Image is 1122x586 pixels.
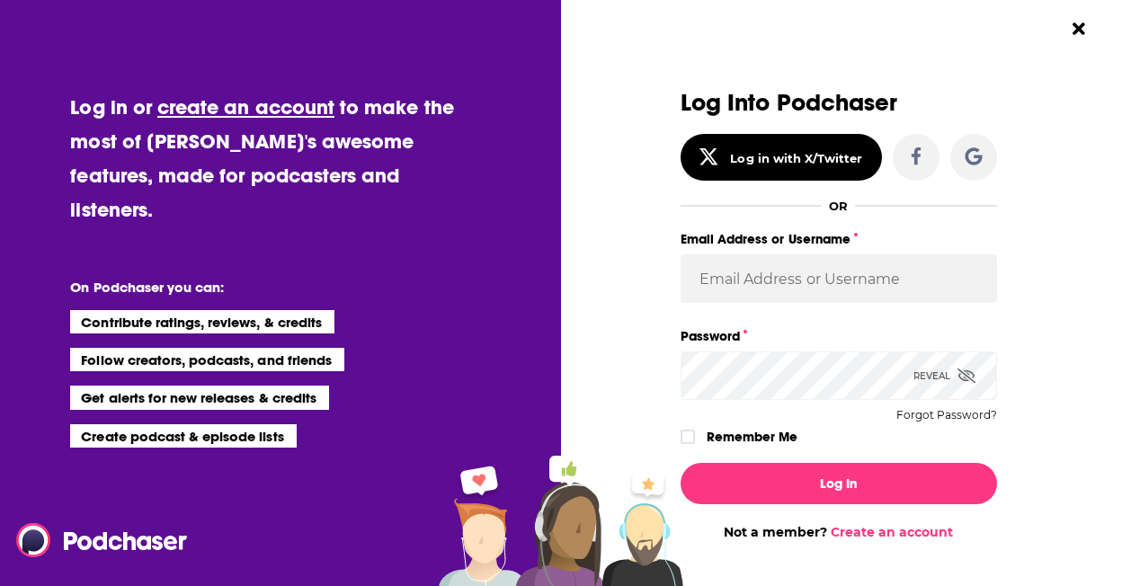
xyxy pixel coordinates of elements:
button: Log In [681,463,997,504]
div: Reveal [913,351,975,400]
label: Email Address or Username [681,227,997,251]
div: Not a member? [681,524,997,540]
img: Podchaser - Follow, Share and Rate Podcasts [16,523,189,557]
a: Create an account [831,524,953,540]
button: Forgot Password? [896,409,997,422]
button: Close Button [1062,12,1096,46]
div: OR [829,199,848,213]
a: Podchaser - Follow, Share and Rate Podcasts [16,523,174,557]
li: Follow creators, podcasts, and friends [70,348,344,371]
li: Contribute ratings, reviews, & credits [70,310,334,333]
a: create an account [157,94,334,120]
h3: Log Into Podchaser [681,90,997,116]
li: Get alerts for new releases & credits [70,386,328,409]
li: On Podchaser you can: [70,279,430,296]
div: Log in with X/Twitter [730,151,862,165]
label: Password [681,324,997,348]
button: Log in with X/Twitter [681,134,882,181]
li: Create podcast & episode lists [70,424,296,448]
input: Email Address or Username [681,254,997,303]
label: Remember Me [707,425,797,448]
